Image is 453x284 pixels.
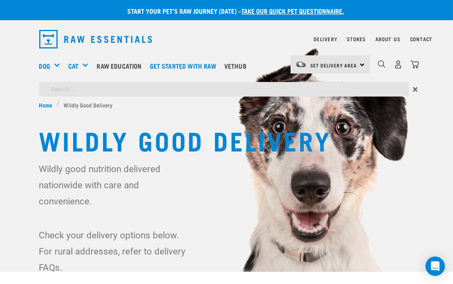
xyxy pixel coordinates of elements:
img: home-icon-1@2x.png [378,60,386,68]
a: Delivery [314,38,337,40]
nav: breadcrumbs [39,101,414,109]
a: Vethub [222,50,253,82]
img: home-icon@2x.png [411,60,419,69]
img: Raw Essentials Logo [39,30,152,48]
h1: Wildly Good Delivery [39,125,414,154]
span: Set Delivery Area [310,64,357,67]
a: Stores [347,38,366,40]
div: Open Intercom Messenger [426,257,445,276]
span: × [413,82,418,97]
a: Contact [410,38,433,40]
a: Cat [68,61,78,71]
p: Wildly good nutrition delivered nationwide with care and convenience. [39,161,189,209]
img: user.png [394,60,402,69]
img: van-moving.png [295,61,306,68]
a: take our quick pet questionnaire. [242,9,344,13]
nav: dropdown navigation [33,27,421,52]
a: About Us [375,38,400,40]
p: Check your delivery options below. For rural addresses, refer to delivery FAQs. [39,227,189,276]
a: Get started with Raw [148,50,222,82]
a: Dog [39,61,50,71]
a: Home [39,101,57,109]
span: Home [39,101,53,109]
a: Raw Education [95,50,147,82]
input: Search... [39,82,409,97]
